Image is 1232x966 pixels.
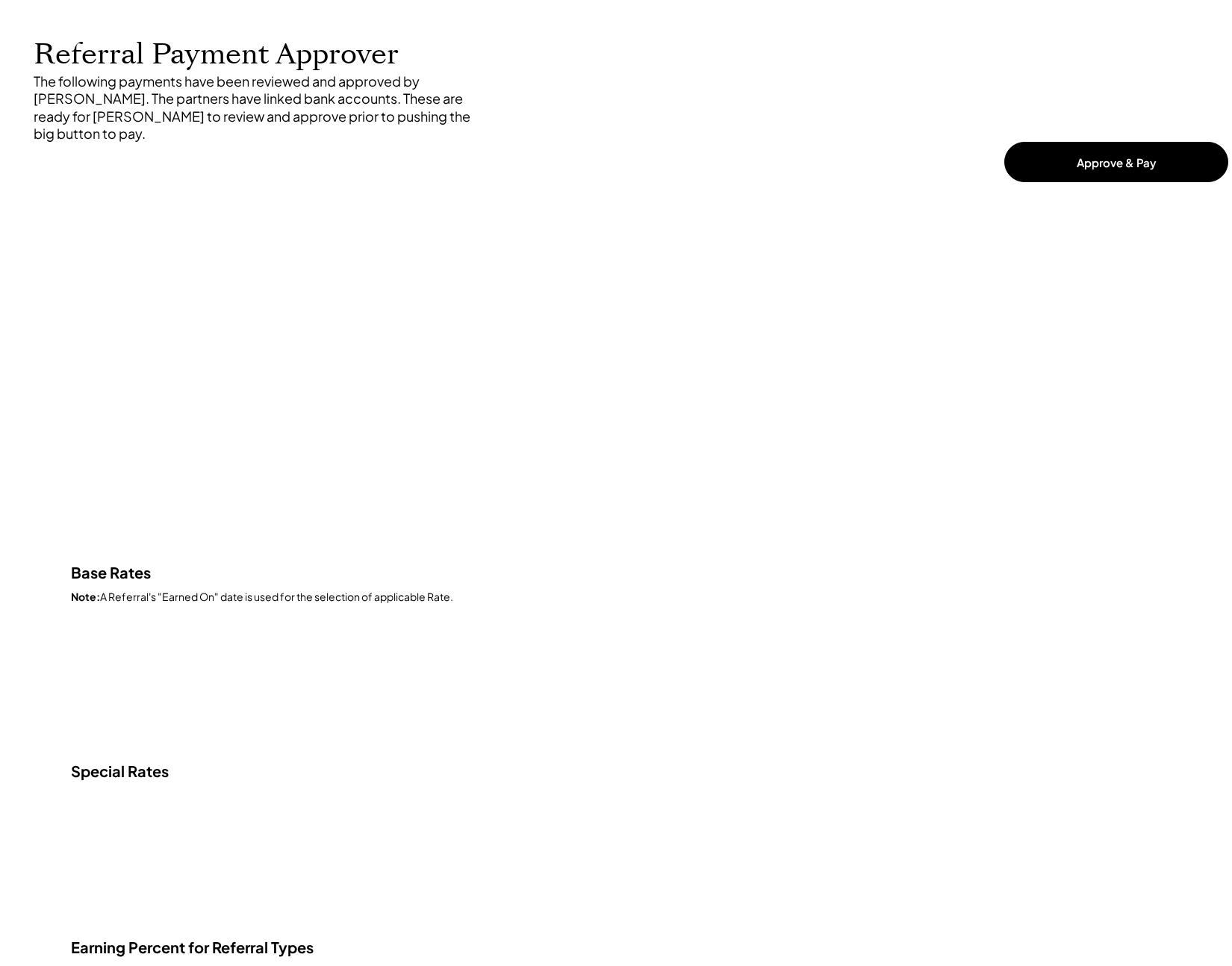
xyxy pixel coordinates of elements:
h3: Base Rates [71,563,675,582]
h1: Referral Payment Approver [34,37,638,72]
button: Approve & Pay [1004,142,1228,182]
h3: Special Rates [71,761,675,781]
h3: Earning Percent for Referral Types [71,938,675,957]
div: A Referral's "Earned On" date is used for the selection of applicable Rate. [71,590,1198,605]
div: The following payments have been reviewed and approved by [PERSON_NAME]. The partners have linked... [34,72,482,143]
strong: Note: [71,590,100,603]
